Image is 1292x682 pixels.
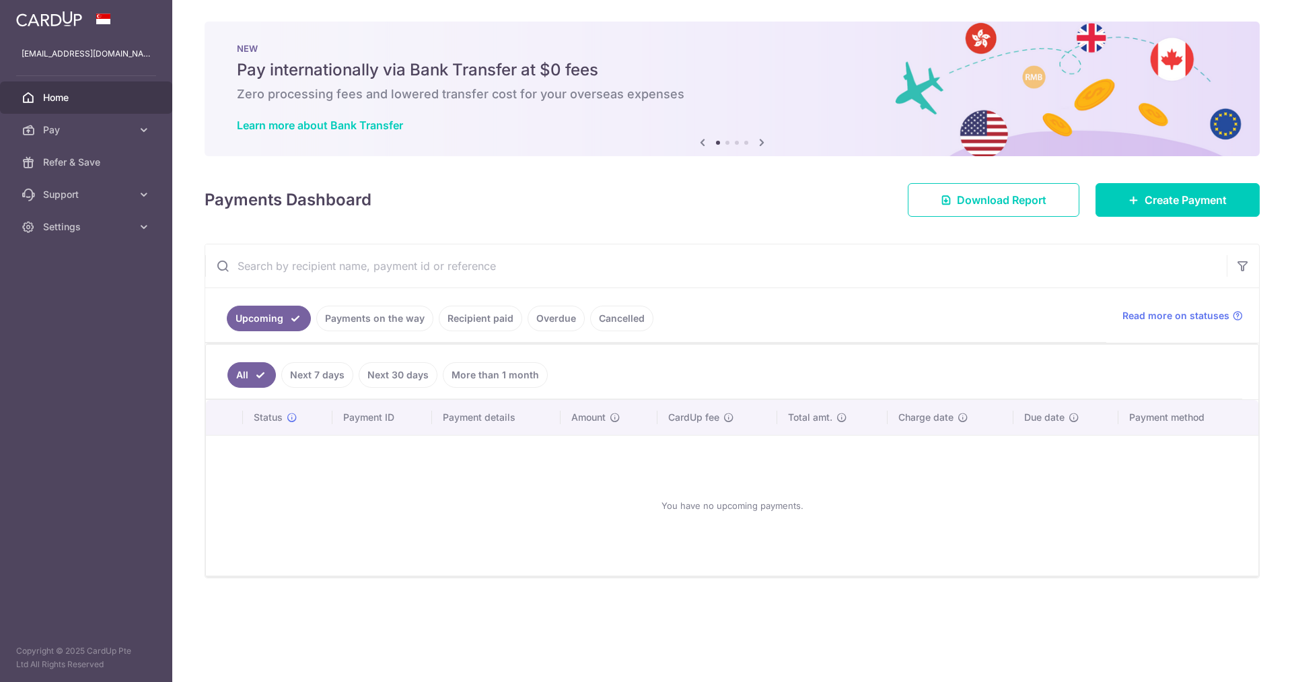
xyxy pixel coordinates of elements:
[222,446,1242,565] div: You have no upcoming payments.
[898,411,954,424] span: Charge date
[254,411,283,424] span: Status
[281,362,353,388] a: Next 7 days
[237,43,1227,54] p: NEW
[237,118,403,132] a: Learn more about Bank Transfer
[359,362,437,388] a: Next 30 days
[43,91,132,104] span: Home
[316,306,433,331] a: Payments on the way
[205,188,371,212] h4: Payments Dashboard
[205,22,1260,156] img: Bank transfer banner
[237,86,1227,102] h6: Zero processing fees and lowered transfer cost for your overseas expenses
[590,306,653,331] a: Cancelled
[16,11,82,27] img: CardUp
[571,411,606,424] span: Amount
[788,411,832,424] span: Total amt.
[43,188,132,201] span: Support
[668,411,719,424] span: CardUp fee
[1122,309,1243,322] a: Read more on statuses
[443,362,548,388] a: More than 1 month
[1024,411,1065,424] span: Due date
[227,306,311,331] a: Upcoming
[237,59,1227,81] h5: Pay internationally via Bank Transfer at $0 fees
[432,400,561,435] th: Payment details
[439,306,522,331] a: Recipient paid
[205,244,1227,287] input: Search by recipient name, payment id or reference
[1145,192,1227,208] span: Create Payment
[908,183,1079,217] a: Download Report
[1096,183,1260,217] a: Create Payment
[227,362,276,388] a: All
[528,306,585,331] a: Overdue
[43,123,132,137] span: Pay
[332,400,432,435] th: Payment ID
[1122,309,1229,322] span: Read more on statuses
[957,192,1046,208] span: Download Report
[43,156,132,169] span: Refer & Save
[1118,400,1258,435] th: Payment method
[43,220,132,234] span: Settings
[22,47,151,61] p: [EMAIL_ADDRESS][DOMAIN_NAME]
